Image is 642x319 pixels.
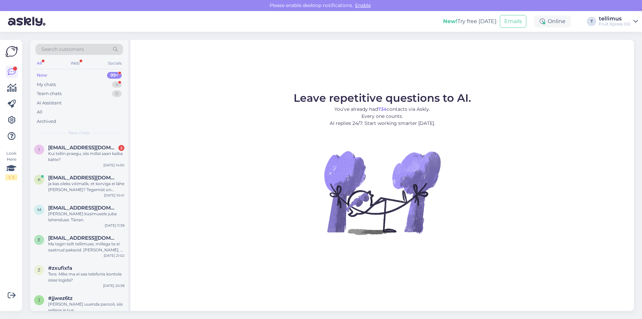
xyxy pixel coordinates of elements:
span: z [38,267,40,272]
div: [DATE] 20:38 [103,283,124,288]
span: marju.piirsalu@tallinnlv.ee [48,205,118,211]
div: All [37,109,42,115]
div: Socials [107,59,123,68]
div: Fruit Xpress OÜ [599,21,631,27]
span: info.rageman@gmail.com [48,145,118,151]
div: T [587,17,596,26]
div: [PERSON_NAME] küsimusele juba lahenduse. Tänan. [48,211,124,223]
p: You’ve already had contacts via Askly. Every one counts. AI replies 24/7. Start working smarter [... [294,106,471,127]
div: Online [534,15,571,27]
span: Enable [353,2,373,8]
span: k [38,177,41,182]
span: m [37,207,41,212]
div: Try free [DATE]: [443,17,497,25]
span: Search customers [41,46,84,53]
div: [DATE] 21:02 [104,253,124,258]
div: My chats [37,81,56,88]
div: Archived [37,118,56,125]
span: New chats [69,130,90,136]
span: #zxufixfa [48,265,72,271]
img: No Chat active [322,132,442,253]
div: 2 [118,145,124,151]
div: tellimus [599,16,631,21]
span: ennika123@hotmail.com [48,235,118,241]
span: e [38,237,40,242]
div: Kui tellin praegu, siis millal saan kaiba kätte? [48,151,124,163]
div: 0 [112,90,122,97]
span: kadri.kaljumets@gmail.com [48,175,118,181]
b: New! [443,18,457,24]
div: New [37,72,47,79]
div: [PERSON_NAME] uuenda parooli, siis sellega ie tue [48,301,124,313]
b: 734 [378,106,387,112]
div: AI Assistant [37,100,62,106]
div: Team chats [37,90,62,97]
div: Tere. Miks ma ei saa telefonis kontole sisse logida? [48,271,124,283]
button: Emails [500,15,526,28]
div: [DATE] 11:38 [105,223,124,228]
span: i [38,147,40,152]
div: ja kas oleks võimalik, et korviga ei lähe [PERSON_NAME]? Tegemist on kingitusega. [48,181,124,193]
a: tellimusFruit Xpress OÜ [599,16,638,27]
div: 4 [112,81,122,88]
div: Look Here [5,150,17,180]
span: Leave repetitive questions to AI. [294,91,471,104]
img: Askly Logo [5,45,18,58]
div: [DATE] 14:50 [103,163,124,168]
div: 99+ [107,72,122,79]
div: [DATE] 10:41 [104,193,124,198]
div: Web [69,59,81,68]
div: All [35,59,43,68]
span: j [38,298,40,303]
div: 1 / 3 [5,174,17,180]
div: Ma tegin teilt tellimuse, millega te ei saatnud paksoid. [PERSON_NAME], et te kannate raha tagasi... [48,241,124,253]
span: #jjwez6tz [48,295,73,301]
